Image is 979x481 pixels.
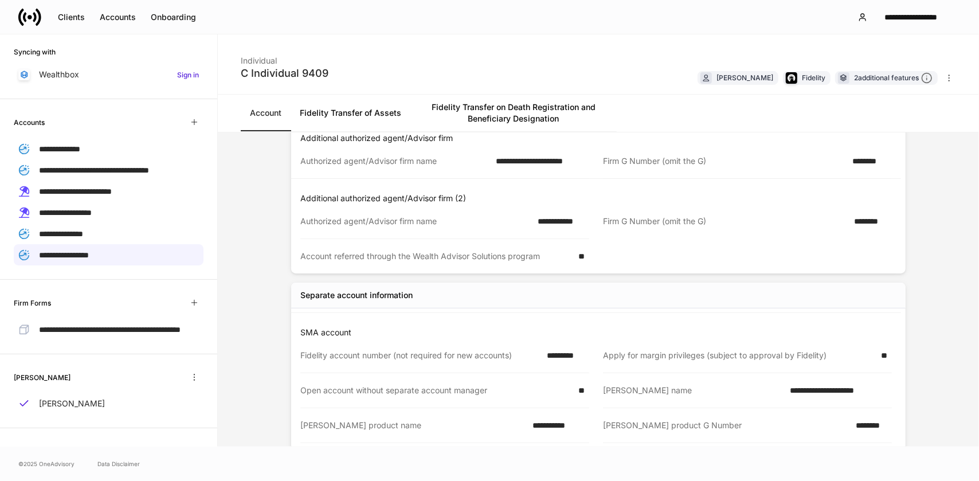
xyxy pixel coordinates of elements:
div: [PERSON_NAME] product G Number [603,420,849,431]
div: Authorized agent/Advisor firm name [300,216,531,227]
button: Clients [50,8,92,26]
div: Apply for margin privileges (subject to approval by Fidelity) [603,350,874,361]
div: Onboarding [151,11,196,23]
p: Wealthbox [39,69,79,80]
div: Fidelity account number (not required for new accounts) [300,350,540,361]
h6: Accounts [14,117,45,128]
button: Accounts [92,8,143,26]
h6: Firm Forms [14,298,51,308]
a: Data Disclaimer [97,459,140,468]
div: Authorized agent/Advisor firm name [300,155,489,167]
p: Additional authorized agent/Advisor firm [300,132,901,144]
div: [PERSON_NAME] [716,72,773,83]
div: Individual [241,48,328,67]
div: Firm G Number (omit the G) [603,216,847,228]
div: Separate account information [300,290,413,301]
div: Fidelity [802,72,825,83]
a: Fidelity Transfer on Death Registration and Beneficiary Designation [410,95,617,131]
div: C Individual 9409 [241,67,328,80]
div: [PERSON_NAME] name [603,385,784,396]
span: © 2025 OneAdvisory [18,459,75,468]
button: Onboarding [143,8,203,26]
div: Accounts [100,11,136,23]
a: Account [241,95,291,131]
h6: [PERSON_NAME] [14,372,71,383]
div: 2 additional features [854,72,933,84]
h6: Syncing with [14,46,56,57]
div: [PERSON_NAME] product name [300,420,526,431]
h6: Sign in [177,69,199,80]
div: Firm G Number (omit the G) [603,155,845,167]
p: [PERSON_NAME] [39,398,105,409]
a: Fidelity Transfer of Assets [291,95,410,131]
a: WealthboxSign in [14,64,203,85]
div: Open account without separate account manager [300,385,571,396]
div: Account referred through the Wealth Advisor Solutions program [300,251,571,262]
a: [PERSON_NAME] [14,393,203,414]
div: Clients [58,11,85,23]
p: Additional authorized agent/Advisor firm (2) [300,193,901,204]
p: SMA account [300,327,901,338]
